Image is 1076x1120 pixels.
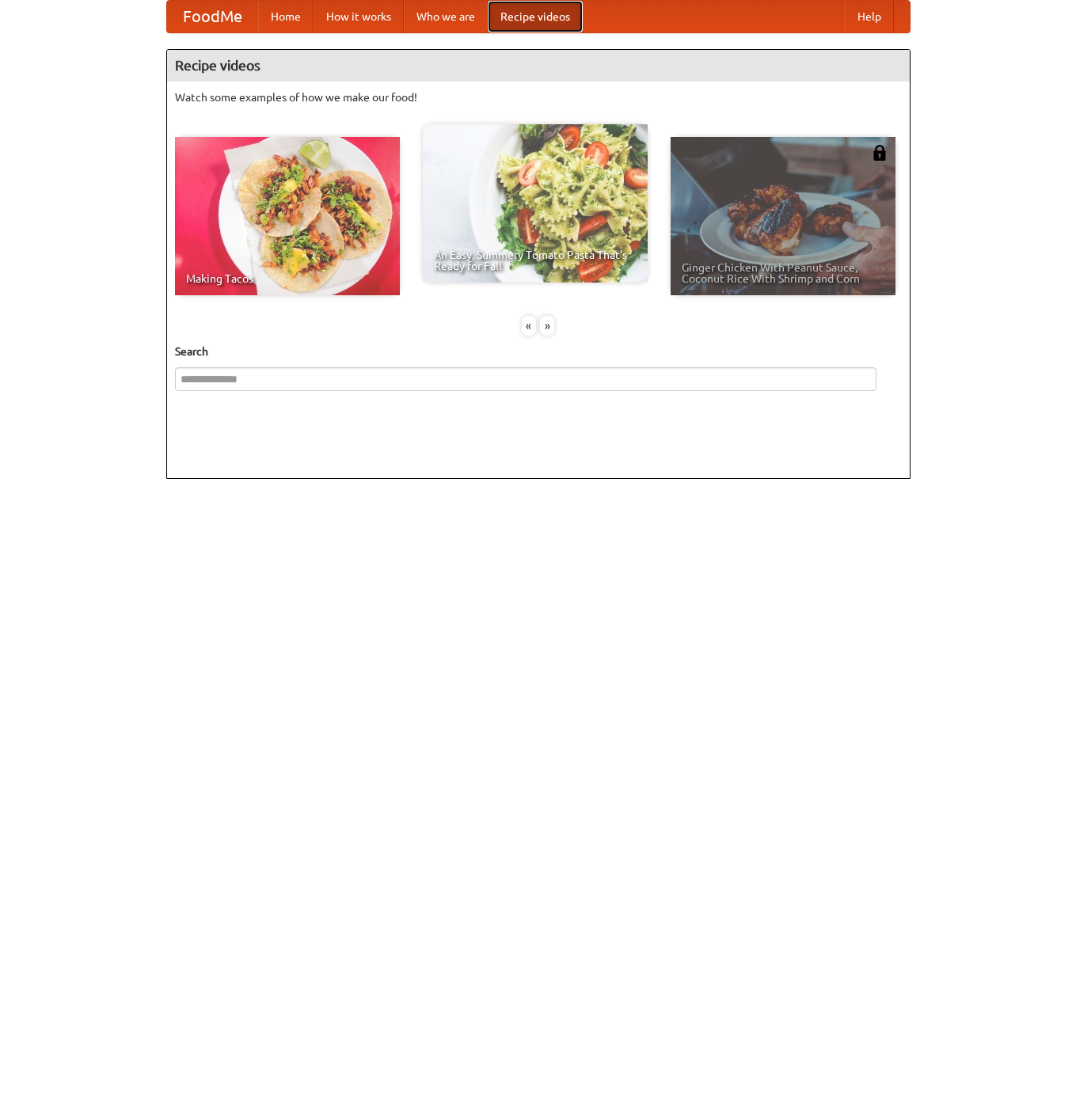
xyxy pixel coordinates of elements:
img: 483408.png [872,145,888,161]
div: « [522,316,536,336]
a: Home [258,1,314,32]
a: An Easy, Summery Tomato Pasta That's Ready for Fall [423,124,648,283]
a: Making Tacos [175,137,400,295]
a: Recipe videos [488,1,583,32]
h5: Search [175,344,902,359]
a: Help [845,1,894,32]
div: » [540,316,554,336]
h4: Recipe videos [167,50,910,82]
a: Who we are [404,1,488,32]
p: Watch some examples of how we make our food! [175,89,902,105]
span: Making Tacos [186,273,389,284]
a: How it works [314,1,404,32]
a: FoodMe [167,1,258,32]
span: An Easy, Summery Tomato Pasta That's Ready for Fall [434,249,637,271]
